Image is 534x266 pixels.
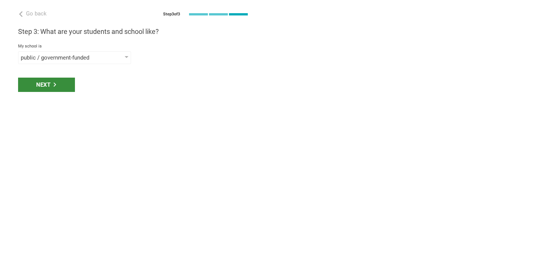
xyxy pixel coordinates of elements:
[18,27,249,36] h3: Step 3: What are your students and school like?
[18,44,249,49] div: My school is
[163,12,180,17] div: Step 3 of 3
[26,10,47,17] span: Go back
[21,54,107,61] div: public / government-funded
[18,78,75,92] div: Next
